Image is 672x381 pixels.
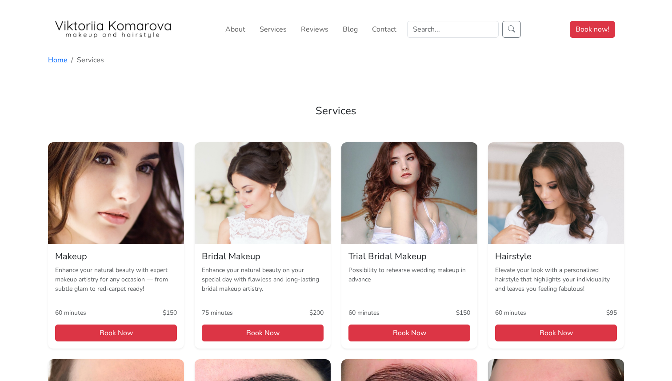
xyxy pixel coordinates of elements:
[348,325,470,341] span: Book Now
[495,265,617,301] p: Elevate your look with a personalized hairstyle that highlights your individuality and leaves you...
[488,142,624,245] img: Hairstyle in San Diego
[202,265,324,301] p: Enhance your natural beauty on your special day with flawless and long-lasting bridal makeup arti...
[55,325,177,341] span: Book Now
[368,20,400,38] a: Contact
[348,308,380,317] span: 60 minutes
[55,308,86,317] span: 60 minutes
[488,142,624,349] a: Hairstyle Elevate your look with a personalized hairstyle that highlights your individuality and ...
[309,308,324,317] span: $200
[68,55,104,65] li: Services
[48,83,624,139] h2: Services
[339,20,361,38] a: Blog
[456,308,470,317] span: $150
[495,251,617,262] h5: Hairstyle
[341,142,477,245] img: Trial Bridal Makeup in San Diego
[495,308,526,317] span: 60 minutes
[348,265,470,301] p: Possibility to rehearse wedding makeup in advance
[202,251,324,262] h5: Bridal Makeup
[570,21,615,38] a: Book now!
[407,21,499,38] input: Search
[297,20,332,38] a: Reviews
[202,308,233,317] span: 75 minutes
[48,142,184,349] a: Makeup Enhance your natural beauty with expert makeup artistry for any occasion — from subtle gla...
[48,55,68,65] a: Home
[256,20,290,38] a: Services
[495,325,617,341] span: Book Now
[48,55,624,65] nav: breadcrumb
[606,308,617,317] span: $95
[55,265,177,301] p: Enhance your natural beauty with expert makeup artistry for any occasion — from subtle glam to re...
[48,142,184,245] img: Makeup in San Diego
[348,251,470,262] h5: Trial Bridal Makeup
[195,142,331,245] img: Bridal Makeup in San Diego
[53,20,173,38] img: San Diego Makeup Artist Viktoriia Komarova
[163,308,177,317] span: $150
[55,251,177,262] h5: Makeup
[341,142,477,349] a: Trial Bridal Makeup Possibility to rehearse wedding makeup in advance 60 minutes $150 Book Now
[202,325,324,341] span: Book Now
[222,20,249,38] a: About
[195,142,331,349] a: Bridal Makeup Enhance your natural beauty on your special day with flawless and long-lasting brid...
